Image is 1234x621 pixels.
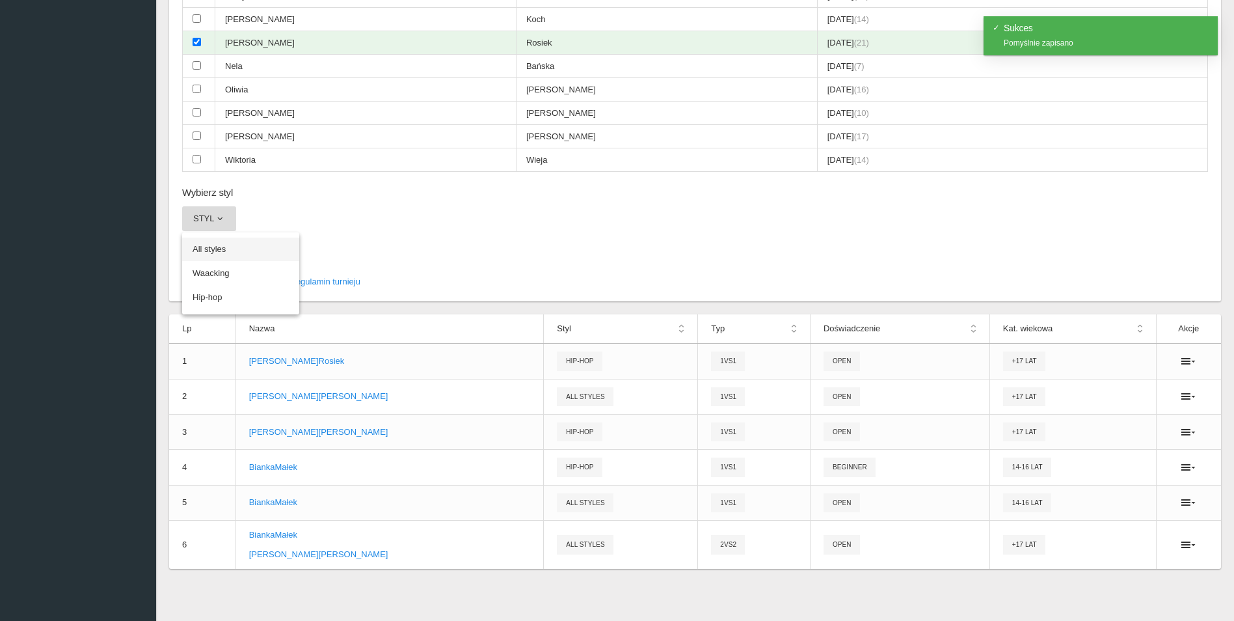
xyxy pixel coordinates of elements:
[1156,314,1221,344] th: Akcje
[169,344,235,379] td: 1
[824,493,860,512] span: Open
[169,521,235,570] td: 6
[215,148,516,172] td: Wiktoria
[557,458,602,476] span: Hip-hop
[711,387,745,406] span: 1vs1
[817,148,1207,172] td: [DATE]
[169,414,235,449] td: 3
[824,352,860,370] span: Open
[711,458,745,476] span: 1vs1
[698,314,811,344] th: Typ
[249,426,531,439] p: [PERSON_NAME] [PERSON_NAME]
[215,125,516,148] td: [PERSON_NAME]
[182,275,1208,288] p: Przechodząc dalej akceptuję
[854,85,869,94] span: (16)
[516,102,817,125] td: [PERSON_NAME]
[711,535,745,554] span: 2vs2
[169,379,235,414] td: 2
[215,102,516,125] td: [PERSON_NAME]
[1003,535,1045,554] span: +17 lat
[290,277,360,286] a: Regulamin turnieju
[249,529,531,542] p: Bianka Małek
[817,55,1207,78] td: [DATE]
[854,155,869,165] span: (14)
[711,493,745,512] span: 1vs1
[169,314,235,344] th: Lp
[235,314,544,344] th: Nazwa
[824,458,876,476] span: Beginner
[557,387,613,406] span: All styles
[711,422,745,441] span: 1vs1
[516,55,817,78] td: Bańska
[544,314,698,344] th: Styl
[249,548,531,561] p: [PERSON_NAME] [PERSON_NAME]
[516,78,817,102] td: [PERSON_NAME]
[1003,387,1045,406] span: +17 lat
[1003,458,1051,476] span: 14-16 lat
[169,450,235,485] td: 4
[249,355,531,368] p: [PERSON_NAME] Rosiek
[854,14,869,24] span: (14)
[824,422,860,441] span: Open
[215,55,516,78] td: Nela
[182,286,299,309] a: Hip-hop
[215,78,516,102] td: Oliwia
[249,496,531,509] p: Bianka Małek
[824,387,860,406] span: Open
[516,31,817,55] td: Rosiek
[817,31,1207,55] td: [DATE]
[854,61,865,71] span: (7)
[711,352,745,370] span: 1vs1
[516,148,817,172] td: Wieja
[989,314,1156,344] th: Kat. wiekowa
[215,8,516,31] td: [PERSON_NAME]
[557,535,613,554] span: All styles
[1003,493,1051,512] span: 14-16 lat
[249,461,531,474] p: Bianka Małek
[182,262,299,285] a: Waacking
[557,422,602,441] span: Hip-hop
[182,206,236,231] button: Styl
[557,352,602,370] span: Hip-hop
[1004,39,1209,47] div: Pomyślnie zapisano
[817,125,1207,148] td: [DATE]
[215,31,516,55] td: [PERSON_NAME]
[182,238,299,261] a: All styles
[169,485,235,520] td: 5
[854,108,869,118] span: (10)
[854,38,869,48] span: (21)
[1004,23,1209,33] h4: Sukces
[249,390,531,403] p: [PERSON_NAME] [PERSON_NAME]
[1003,422,1045,441] span: +17 lat
[557,493,613,512] span: All styles
[854,131,869,141] span: (17)
[817,102,1207,125] td: [DATE]
[1003,352,1045,370] span: +17 lat
[810,314,989,344] th: Doświadczenie
[182,185,1208,200] h6: Wybierz styl
[516,8,817,31] td: Koch
[817,78,1207,102] td: [DATE]
[516,125,817,148] td: [PERSON_NAME]
[824,535,860,554] span: Open
[817,8,1207,31] td: [DATE]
